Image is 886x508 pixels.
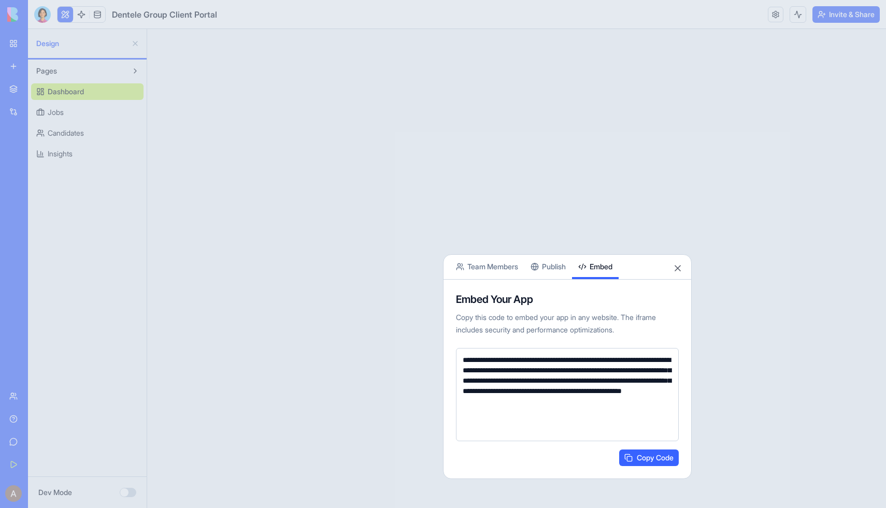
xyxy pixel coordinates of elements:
button: Embed [572,255,619,279]
span: Copy this code to embed your app in any website. The iframe includes security and performance opt... [456,313,656,334]
button: Close [673,263,683,273]
button: Publish [524,255,572,279]
button: Copy Code [619,449,679,466]
h4: Embed Your App [456,292,679,307]
button: Team Members [450,255,524,279]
